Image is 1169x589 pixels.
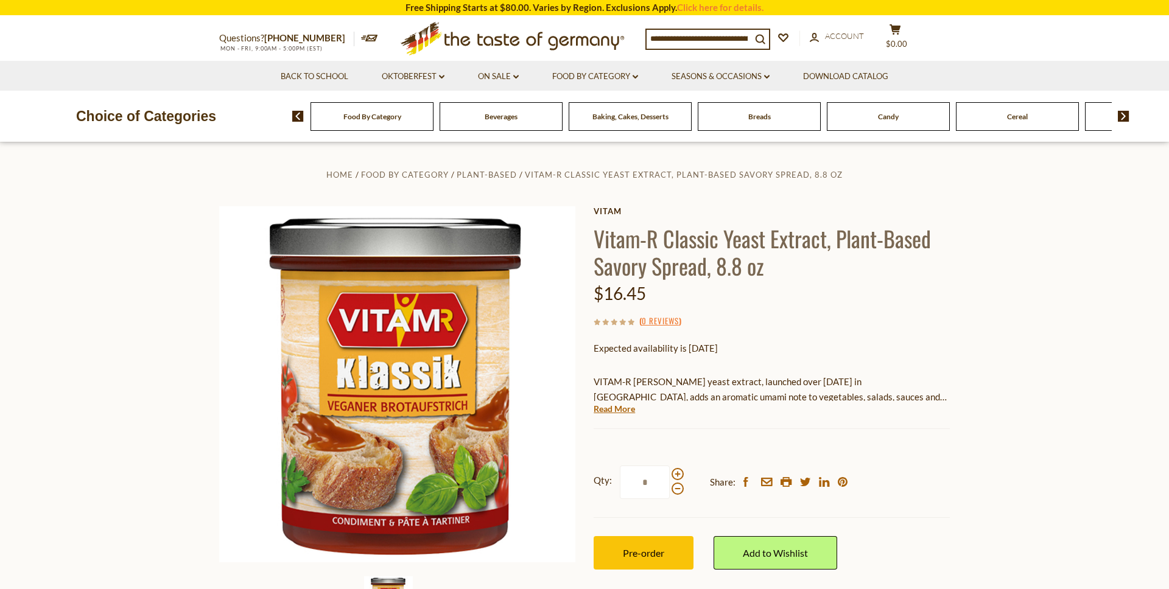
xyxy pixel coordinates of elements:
[620,465,670,499] input: Qty:
[457,170,517,179] a: Plant-Based
[592,112,669,121] a: Baking, Cakes, Desserts
[672,70,770,83] a: Seasons & Occasions
[485,112,518,121] a: Beverages
[677,2,764,13] a: Click here for details.
[748,112,771,121] a: Breads
[525,170,843,179] a: Vitam-R Classic Yeast Extract, Plant-Based Savory Spread, 8.8 oz
[710,475,735,490] span: Share:
[594,403,635,415] a: Read More
[803,70,888,83] a: Download Catalog
[594,341,950,356] p: Expected availability is [DATE]
[594,283,646,304] span: $16.45
[594,374,950,405] p: VITAM-R [PERSON_NAME] yeast extract, launched over [DATE] in [GEOGRAPHIC_DATA], adds an aromatic ...
[361,170,449,179] a: Food By Category
[878,112,899,121] a: Candy
[810,30,864,43] a: Account
[1118,111,1129,122] img: next arrow
[219,30,354,46] p: Questions?
[219,206,575,562] img: Vitam-R Classic Yeast Extract, Plant-Based Savory Spread, 8.8 oz
[219,45,323,52] span: MON - FRI, 9:00AM - 5:00PM (EST)
[642,315,679,328] a: 0 Reviews
[623,547,664,559] span: Pre-order
[382,70,444,83] a: Oktoberfest
[292,111,304,122] img: previous arrow
[594,473,612,488] strong: Qty:
[594,225,950,279] h1: Vitam-R Classic Yeast Extract, Plant-Based Savory Spread, 8.8 oz
[343,112,401,121] a: Food By Category
[877,24,913,54] button: $0.00
[594,206,950,216] a: Vitam
[594,536,693,570] button: Pre-order
[281,70,348,83] a: Back to School
[825,31,864,41] span: Account
[639,315,681,327] span: ( )
[552,70,638,83] a: Food By Category
[478,70,519,83] a: On Sale
[1007,112,1028,121] a: Cereal
[326,170,353,179] a: Home
[714,536,837,570] a: Add to Wishlist
[886,39,907,49] span: $0.00
[264,32,345,43] a: [PHONE_NUMBER]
